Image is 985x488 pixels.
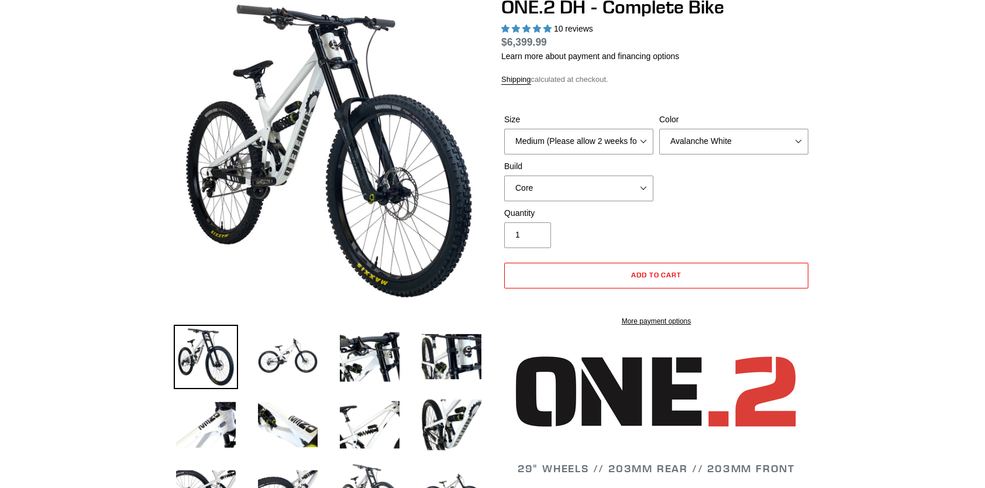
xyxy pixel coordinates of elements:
[174,393,238,457] img: Load image into Gallery viewer, ONE.2 DH - Complete Bike
[501,24,554,33] span: 5.00 stars
[504,114,653,126] label: Size
[501,51,679,61] a: Learn more about payment and financing options
[337,393,402,457] img: Load image into Gallery viewer, ONE.2 DH - Complete Bike
[631,270,682,279] span: Add to cart
[504,160,653,173] label: Build
[501,75,531,85] a: Shipping
[174,325,238,389] img: Load image into Gallery viewer, ONE.2 DH - Complete Bike
[419,325,484,389] img: Load image into Gallery viewer, ONE.2 DH - Complete Bike
[337,325,402,389] img: Load image into Gallery viewer, ONE.2 DH - Complete Bike
[256,393,320,457] img: Load image into Gallery viewer, ONE.2 DH - Complete Bike
[504,263,808,288] button: Add to cart
[419,393,484,457] img: Load image into Gallery viewer, ONE.2 DH - Complete Bike
[518,462,795,475] span: 29" WHEELS // 203MM REAR // 203MM FRONT
[501,74,811,85] div: calculated at checkout.
[504,316,808,327] a: More payment options
[504,207,653,219] label: Quantity
[659,114,808,126] label: Color
[501,36,547,48] span: $6,399.99
[256,325,320,389] img: Load image into Gallery viewer, ONE.2 DH - Complete Bike
[554,24,593,33] span: 10 reviews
